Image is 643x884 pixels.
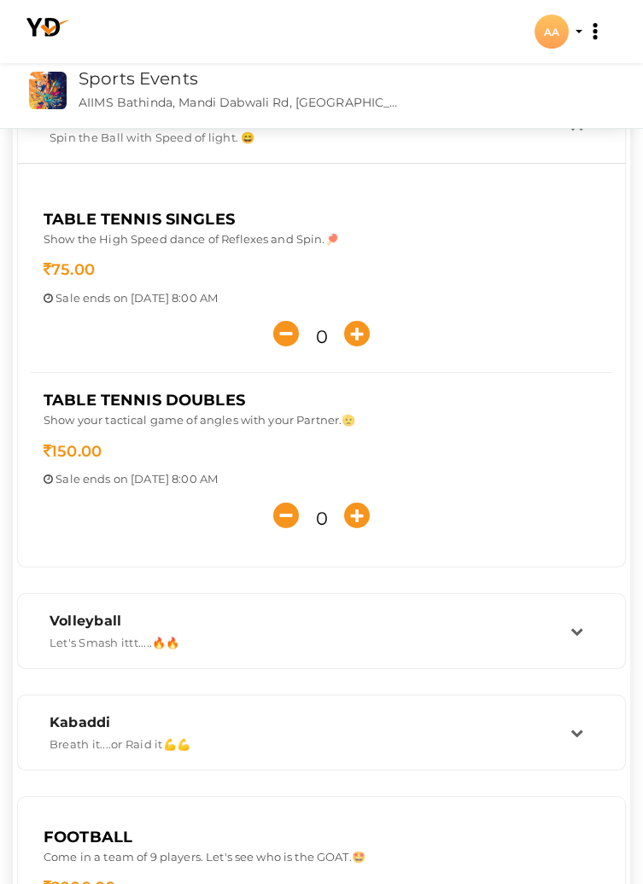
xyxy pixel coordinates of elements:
[44,828,132,846] span: Football
[56,291,80,305] span: Sale
[44,471,599,487] p: ends on [DATE] 8:00 AM
[79,68,198,89] a: Sports Events
[79,94,400,111] p: AIIMS Bathinda, Mandi Dabwali Rd, [GEOGRAPHIC_DATA], [GEOGRAPHIC_DATA], [GEOGRAPHIC_DATA]
[44,391,245,410] span: Table Tennis Doubles
[50,714,111,730] span: Kabaddi
[535,26,569,38] profile-pic: AA
[44,442,102,461] span: 150.00
[44,231,599,252] p: Show the High Speed dance of Reflexes and Spin.🏓
[26,131,617,148] a: Table Tennis Spin the Ball with Speed of light. 😄
[26,637,617,653] a: Volleyball Let's Smash ittt.....🔥🔥
[50,124,279,144] label: Spin the Ball with Speed of light. 😄
[44,290,599,306] p: ends on [DATE] 8:00 AM
[56,472,80,486] span: Sale
[44,849,599,869] p: Come in a team of 9 players. Let's see who is the GOAT.🤩
[535,15,569,49] div: AA
[44,260,95,279] span: 75.00
[529,14,574,49] button: AA
[29,72,67,109] img: ISBKKX91_small.jpeg
[44,412,599,433] p: Show your tactical game of angles with your Partner.🫡
[50,730,214,751] label: Breath it....or Raid it💪💪
[26,738,617,754] a: Kabaddi Breath it....or Raid it💪💪
[44,210,235,229] span: Table Tennis Singles
[50,613,121,629] span: Volleyball
[50,629,204,649] label: Let's Smash ittt.....🔥🔥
